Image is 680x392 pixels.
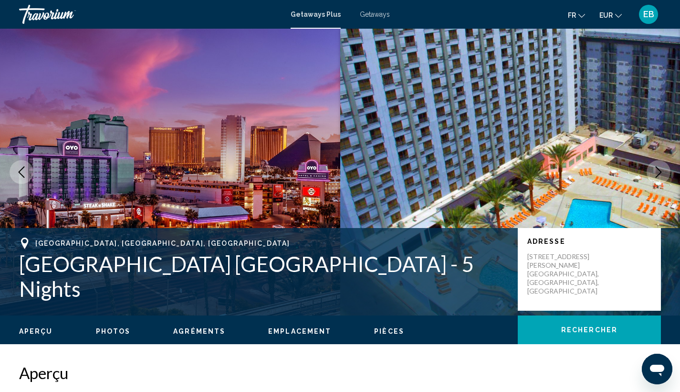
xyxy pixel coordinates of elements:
button: Previous image [10,160,33,184]
iframe: Bouton de lancement de la fenêtre de messagerie [642,354,672,384]
button: Aperçu [19,327,53,336]
span: Rechercher [561,327,617,334]
p: [STREET_ADDRESS][PERSON_NAME] [GEOGRAPHIC_DATA], [GEOGRAPHIC_DATA], [GEOGRAPHIC_DATA] [527,252,604,295]
button: Next image [647,160,670,184]
span: fr [568,11,576,19]
button: Emplacement [268,327,331,336]
button: Rechercher [518,316,661,344]
button: Change language [568,8,585,22]
button: User Menu [636,4,661,24]
h2: Aperçu [19,363,661,382]
button: Change currency [599,8,622,22]
span: EB [643,10,654,19]
a: Travorium [19,5,281,24]
span: [GEOGRAPHIC_DATA], [GEOGRAPHIC_DATA], [GEOGRAPHIC_DATA] [35,240,290,247]
h1: [GEOGRAPHIC_DATA] [GEOGRAPHIC_DATA] - 5 Nights [19,251,508,301]
button: Agréments [173,327,225,336]
p: Adresse [527,238,651,245]
button: Photos [96,327,131,336]
a: Getaways Plus [291,11,341,18]
button: Pièces [374,327,404,336]
a: Getaways [360,11,390,18]
span: EUR [599,11,613,19]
